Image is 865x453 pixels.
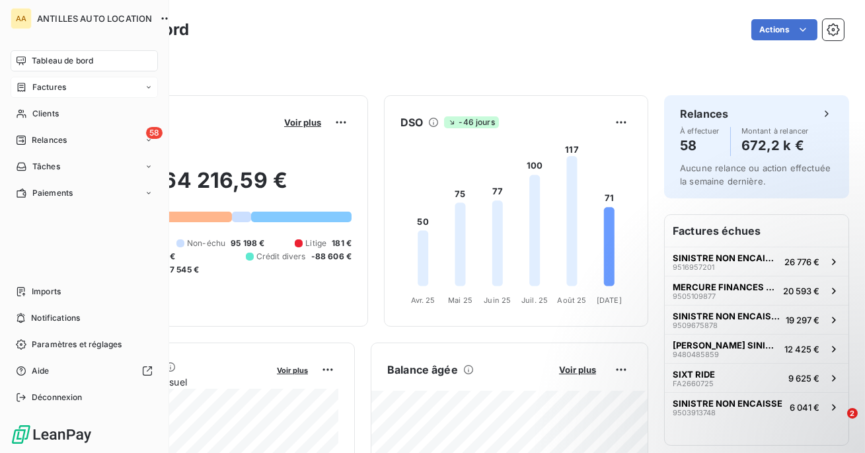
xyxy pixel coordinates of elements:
[557,296,586,305] tspan: Août 25
[280,116,325,128] button: Voir plus
[555,364,600,376] button: Voir plus
[187,237,225,249] span: Non-échu
[311,251,352,263] span: -88 606 €
[400,114,423,130] h6: DSO
[11,424,93,445] img: Logo LeanPay
[305,237,326,249] span: Litige
[32,365,50,377] span: Aide
[741,135,809,156] h4: 672,2 k €
[673,282,778,292] span: MERCURE FINANCES RECOUVREMENT
[32,55,93,67] span: Tableau de bord
[665,247,848,276] button: SINISTRE NON ENCAISSE951695720126 776 €
[786,315,819,325] span: 19 297 €
[37,13,152,24] span: ANTILLES AUTO LOCATION
[166,264,199,276] span: -7 545 €
[231,237,264,249] span: 95 198 €
[673,263,714,271] span: 9516957201
[146,127,163,139] span: 58
[784,257,819,267] span: 26 776 €
[11,8,32,29] div: AA
[665,215,848,247] h6: Factures échues
[444,116,498,128] span: -46 jours
[31,312,80,324] span: Notifications
[673,253,779,263] span: SINISTRE NON ENCAISSE
[32,187,73,199] span: Paiements
[448,296,472,305] tspan: Mai 25
[411,296,435,305] tspan: Avr. 25
[521,296,548,305] tspan: Juil. 25
[820,408,852,440] iframe: Intercom live chat
[75,375,268,389] span: Chiffre d'affaires mensuel
[680,127,720,135] span: À effectuer
[32,81,66,93] span: Factures
[665,276,848,305] button: MERCURE FINANCES RECOUVREMENT950510987720 593 €
[673,321,718,329] span: 9509675878
[597,296,622,305] tspan: [DATE]
[277,366,308,375] span: Voir plus
[673,311,780,321] span: SINISTRE NON ENCAISSE
[256,251,306,263] span: Crédit divers
[680,106,728,122] h6: Relances
[273,364,312,376] button: Voir plus
[673,292,716,300] span: 9505109877
[32,339,122,350] span: Paramètres et réglages
[32,161,60,173] span: Tâches
[601,325,865,417] iframe: Intercom notifications message
[332,237,352,249] span: 181 €
[387,362,458,378] h6: Balance âgée
[783,286,819,296] span: 20 593 €
[284,117,321,128] span: Voir plus
[741,127,809,135] span: Montant à relancer
[32,108,59,120] span: Clients
[11,360,158,382] a: Aide
[680,135,720,156] h4: 58
[665,305,848,334] button: SINISTRE NON ENCAISSE950967587819 297 €
[32,391,83,403] span: Déconnexion
[75,167,352,207] h2: 1 164 216,59 €
[559,364,596,375] span: Voir plus
[751,19,817,40] button: Actions
[484,296,511,305] tspan: Juin 25
[32,134,67,146] span: Relances
[32,286,61,298] span: Imports
[680,163,831,186] span: Aucune relance ou action effectuée la semaine dernière.
[847,408,858,419] span: 2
